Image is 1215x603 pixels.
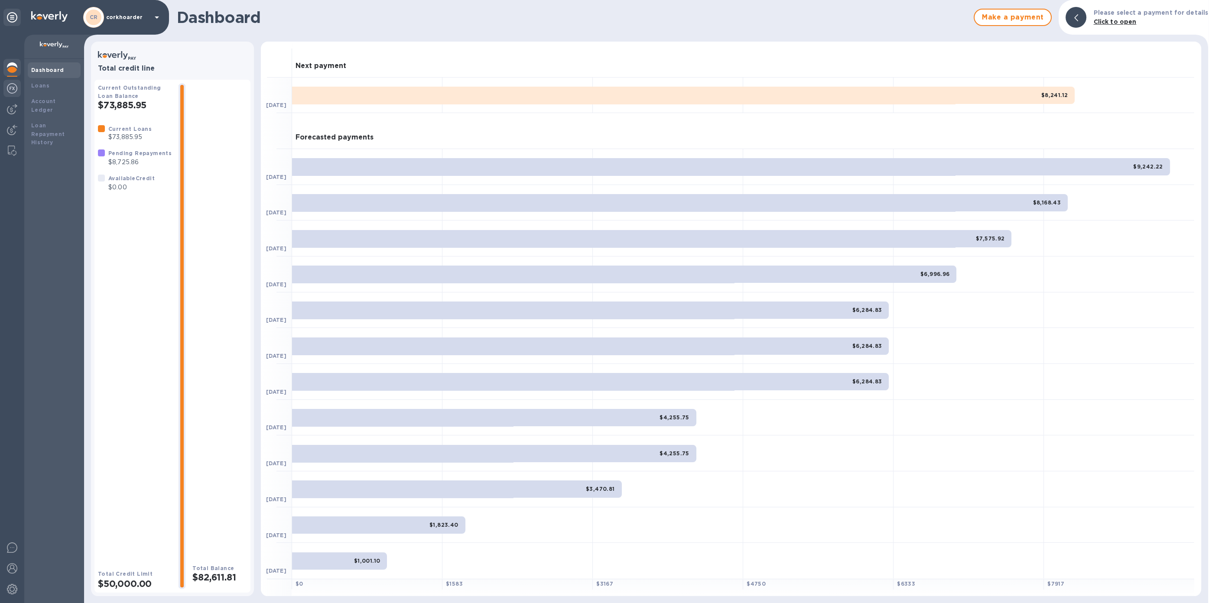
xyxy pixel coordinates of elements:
b: $7,575.92 [976,235,1005,242]
b: CR [90,14,98,20]
b: [DATE] [266,389,286,395]
b: $ 4750 [747,580,766,587]
b: Current Outstanding Loan Balance [98,84,161,99]
b: $6,284.83 [852,378,882,385]
b: [DATE] [266,532,286,538]
span: Make a payment [981,12,1044,23]
b: Current Loans [108,126,152,132]
b: $6,996.96 [920,271,950,277]
h3: Total credit line [98,65,247,73]
b: [DATE] [266,317,286,323]
b: Click to open [1093,18,1136,25]
b: $4,255.75 [659,450,689,457]
h3: Forecasted payments [296,133,374,142]
b: [DATE] [266,496,286,502]
b: [DATE] [266,424,286,431]
b: Available Credit [108,175,155,182]
b: Dashboard [31,67,64,73]
b: [DATE] [266,460,286,467]
b: Loan Repayment History [31,122,65,146]
b: $9,242.22 [1133,163,1163,170]
b: [DATE] [266,174,286,180]
b: $1,001.10 [354,558,380,564]
b: Total Credit Limit [98,571,153,577]
b: Loans [31,82,49,89]
b: $ 6333 [897,580,915,587]
b: [DATE] [266,281,286,288]
p: $0.00 [108,183,155,192]
img: Foreign exchange [7,83,17,94]
b: [DATE] [266,353,286,359]
b: $6,284.83 [852,307,882,313]
b: [DATE] [266,245,286,252]
h2: $73,885.95 [98,100,172,110]
h2: $50,000.00 [98,578,172,589]
b: $ 7917 [1047,580,1064,587]
b: [DATE] [266,567,286,574]
b: Please select a payment for details [1093,9,1208,16]
h1: Dashboard [177,8,969,26]
div: Unpin categories [3,9,21,26]
b: $6,284.83 [852,343,882,349]
p: $73,885.95 [108,133,152,142]
b: $3,470.81 [586,486,615,492]
b: [DATE] [266,209,286,216]
b: $8,241.12 [1041,92,1068,98]
b: $4,255.75 [659,414,689,421]
b: $ 1583 [446,580,463,587]
p: corkhoarder [106,14,149,20]
button: Make a payment [974,9,1052,26]
b: $ 3167 [596,580,613,587]
b: Total Balance [192,565,234,571]
img: Logo [31,11,68,22]
b: Pending Repayments [108,150,172,156]
b: $8,168.43 [1033,199,1061,206]
b: $ 0 [296,580,303,587]
b: $1,823.40 [429,522,458,528]
h2: $82,611.81 [192,572,247,583]
b: [DATE] [266,102,286,108]
p: $8,725.86 [108,158,172,167]
b: Account Ledger [31,98,56,113]
h3: Next payment [296,62,346,70]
